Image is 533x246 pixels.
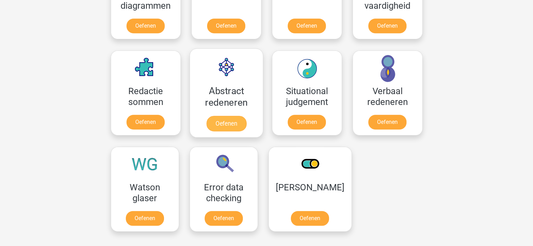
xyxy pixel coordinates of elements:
a: Oefenen [127,19,165,33]
a: Oefenen [205,211,243,226]
a: Oefenen [288,115,326,129]
a: Oefenen [127,115,165,129]
a: Oefenen [207,19,245,33]
a: Oefenen [291,211,329,226]
a: Oefenen [368,19,406,33]
a: Oefenen [206,116,246,131]
a: Oefenen [368,115,406,129]
a: Oefenen [126,211,164,226]
a: Oefenen [288,19,326,33]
